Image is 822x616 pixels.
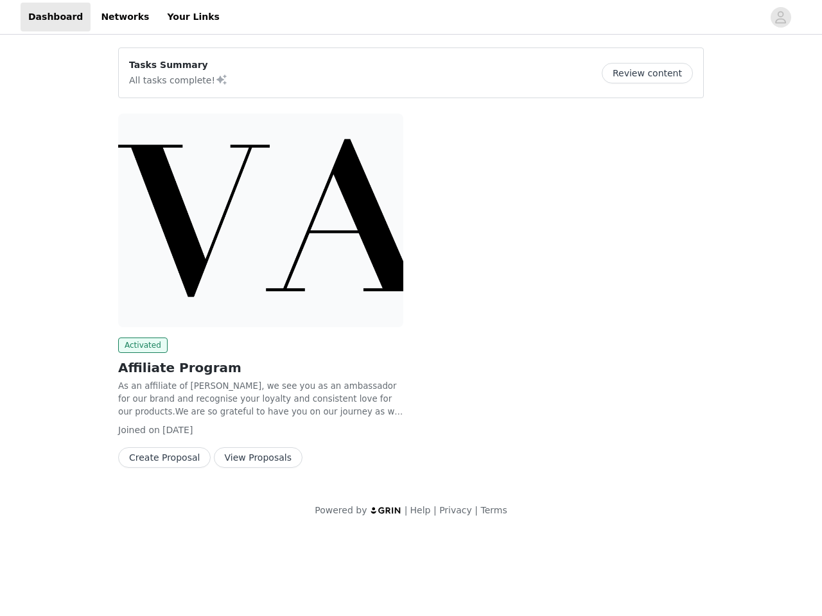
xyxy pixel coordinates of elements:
button: View Proposals [214,447,302,468]
p: All tasks complete! [129,72,228,87]
span: Activated [118,338,168,353]
a: Terms [480,505,507,515]
a: Networks [93,3,157,31]
img: LOVALL [118,114,403,327]
span: Powered by [315,505,367,515]
a: Your Links [159,3,227,31]
div: avatar [774,7,787,28]
span: As an affiliate of [PERSON_NAME], we see you as an ambassador for our brand and recognise your lo... [118,381,396,416]
button: Review content [602,63,693,83]
span: | [433,505,437,515]
button: Create Proposal [118,447,211,468]
a: View Proposals [214,453,302,463]
span: We are so grateful to have you on our journey as we become to go-to brand from leggings, denim & ... [118,407,403,442]
p: Tasks Summary [129,58,228,72]
span: Joined on [118,425,160,435]
span: [DATE] [162,425,193,435]
span: | [405,505,408,515]
a: Help [410,505,431,515]
a: Dashboard [21,3,91,31]
a: Privacy [439,505,472,515]
span: | [475,505,478,515]
h2: Affiliate Program [118,358,403,377]
img: logo [370,506,402,515]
